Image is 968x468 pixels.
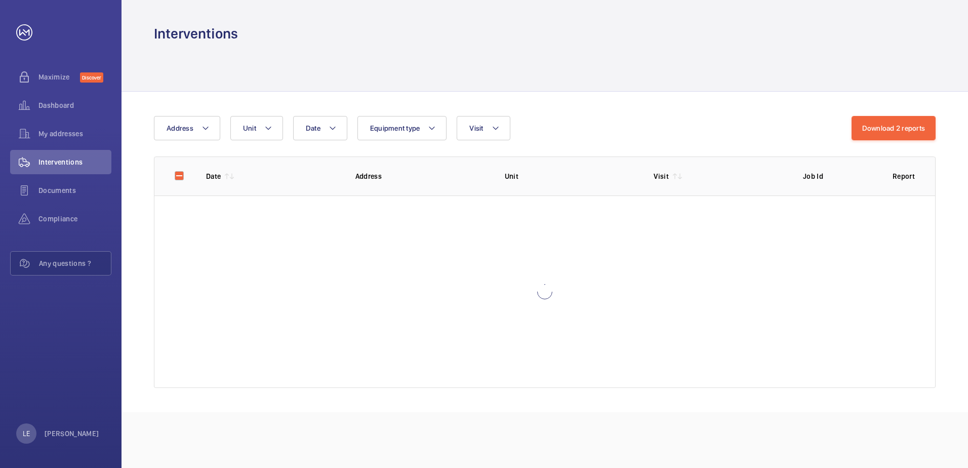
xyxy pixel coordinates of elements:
span: Documents [38,185,111,196]
span: Interventions [38,157,111,167]
span: Date [306,124,320,132]
span: Visit [469,124,483,132]
span: Any questions ? [39,258,111,268]
p: Date [206,171,221,181]
span: Discover [80,72,103,83]
p: Unit [505,171,638,181]
span: My addresses [38,129,111,139]
p: LE [23,428,30,439]
span: Address [167,124,193,132]
h1: Interventions [154,24,238,43]
button: Equipment type [357,116,447,140]
p: [PERSON_NAME] [45,428,99,439]
button: Address [154,116,220,140]
span: Unit [243,124,256,132]
button: Unit [230,116,283,140]
button: Date [293,116,347,140]
p: Visit [654,171,669,181]
span: Compliance [38,214,111,224]
button: Visit [457,116,510,140]
span: Equipment type [370,124,420,132]
button: Download 2 reports [852,116,936,140]
p: Job Id [803,171,876,181]
p: Report [893,171,915,181]
p: Address [355,171,489,181]
span: Maximize [38,72,80,82]
span: Dashboard [38,100,111,110]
